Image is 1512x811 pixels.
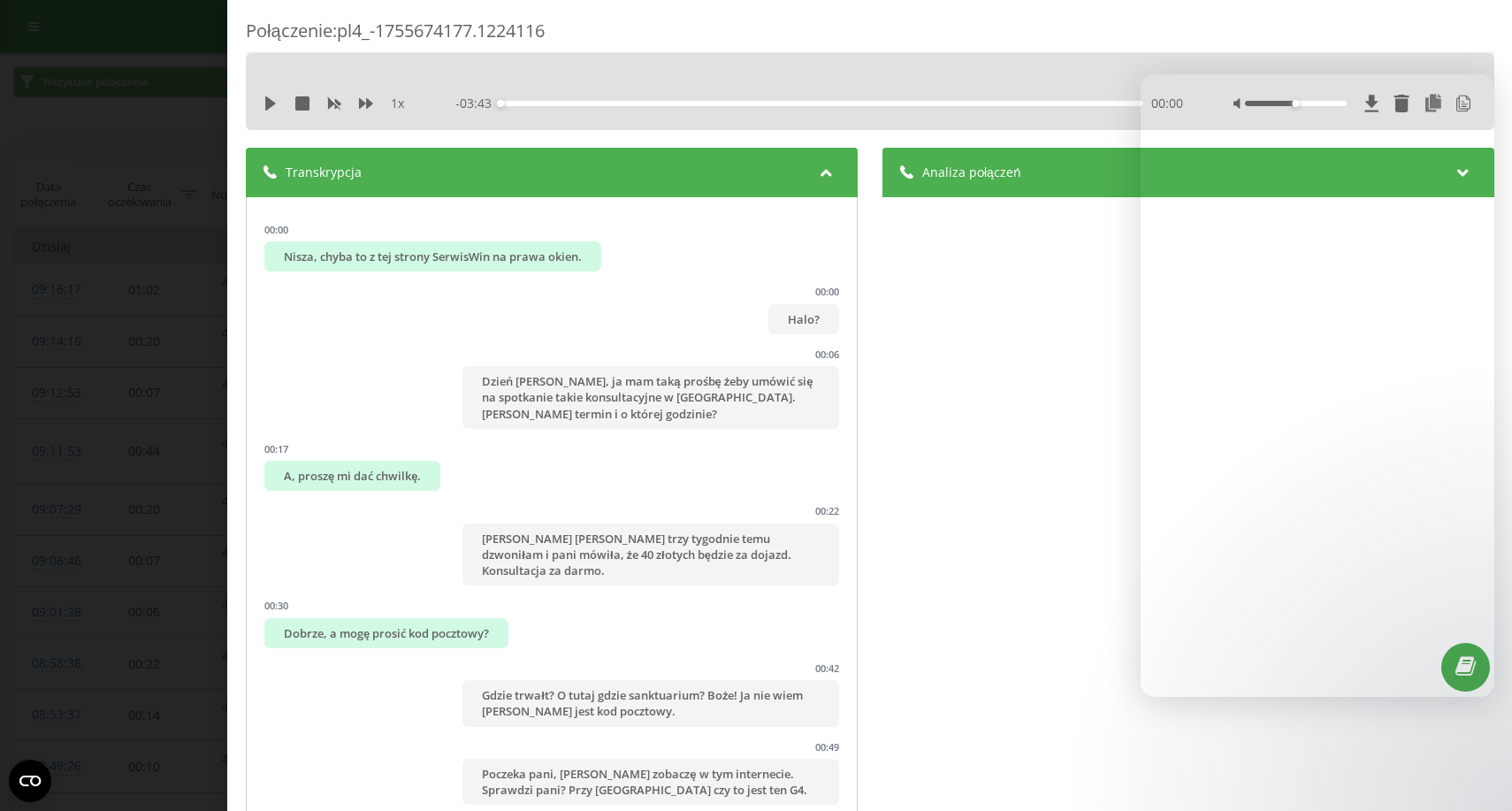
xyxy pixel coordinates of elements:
span: 1 x [391,95,404,112]
div: Poczeka pani, [PERSON_NAME] zobaczę w tym internecie. Sprawdzi pani? Przy [GEOGRAPHIC_DATA] czy t... [462,759,838,805]
div: 00:00 [264,223,288,236]
div: Połączenie : pl4_-1755674177.1224116 [246,19,1494,53]
div: [PERSON_NAME] [PERSON_NAME] trzy tygodnie temu dzwoniłam i pani mówiła, że 40 złotych będzie za d... [462,524,838,586]
div: 00:00 [814,285,838,298]
div: Nisza, chyba to z tej strony SerwisWin na prawa okien. [264,241,601,272]
div: 00:17 [264,442,288,455]
span: - 03:43 [455,95,500,112]
div: Dzień [PERSON_NAME], ja mam taką prośbę żeby umówić się na spotkanie takie konsultacyjne w [GEOGR... [462,366,838,429]
div: Gdzie trwałt? O tutaj gdzie sanktuarium? Boże! Ja nie wiem [PERSON_NAME] jest kod pocztowy. [462,680,838,726]
div: Halo? [767,304,838,334]
iframe: Intercom live chat [1141,74,1494,697]
div: 00:22 [814,504,838,517]
div: A, proszę mi dać chwilkę. [264,461,440,491]
span: Transkrypcja [286,164,362,181]
div: 00:30 [264,599,288,612]
span: Analiza połączeń [921,164,1020,181]
div: 00:49 [814,740,838,754]
button: Open CMP widget [9,760,51,802]
div: 00:42 [814,662,838,675]
div: Accessibility label [497,100,504,107]
div: Dobrze, a mogę prosić kod pocztowy? [264,618,508,648]
iframe: Intercom live chat [1452,711,1494,754]
div: 00:06 [814,348,838,361]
